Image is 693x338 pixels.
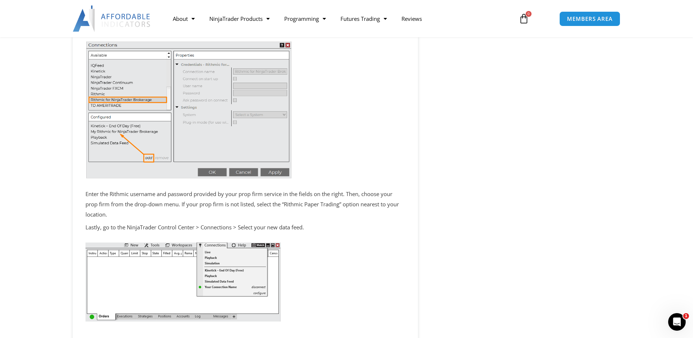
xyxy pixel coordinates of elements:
a: 0 [508,8,540,29]
a: Futures Trading [333,10,394,27]
a: Programming [277,10,333,27]
p: Lastly, go to the NinjaTrader Control Center > Connections > Select your new data feed. [85,222,405,233]
span: 0 [526,11,532,17]
p: Enter the Rithmic username and password provided by your prop firm service in the fields on the r... [85,189,405,220]
a: MEMBERS AREA [559,11,620,26]
img: image.png [85,243,281,322]
iframe: Intercom live chat [668,313,686,331]
span: MEMBERS AREA [567,16,613,22]
a: Reviews [394,10,429,27]
span: 1 [683,313,689,319]
img: rhythmic settings in profile [85,41,292,179]
nav: Menu [165,10,510,27]
a: NinjaTrader Products [202,10,277,27]
img: LogoAI | Affordable Indicators – NinjaTrader [73,5,151,32]
a: About [165,10,202,27]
